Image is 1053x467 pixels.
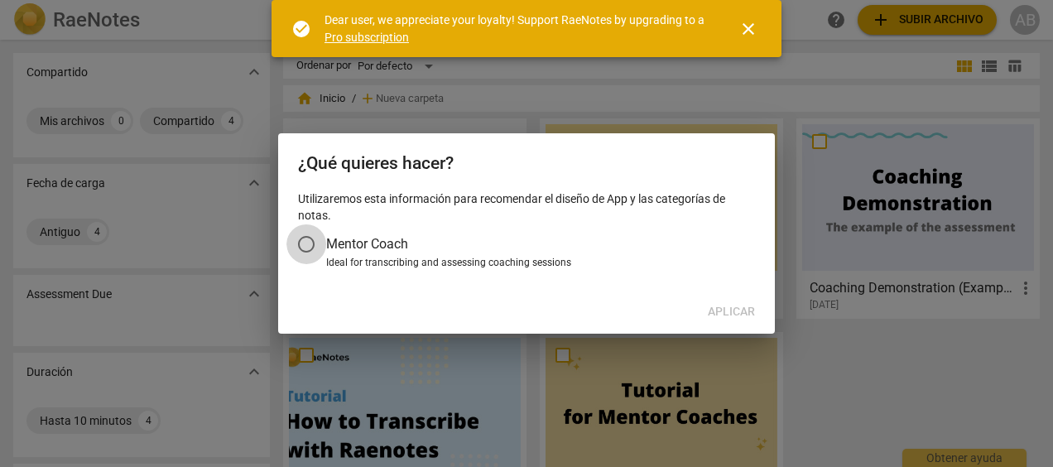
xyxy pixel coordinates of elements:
div: Dear user, we appreciate your loyalty! Support RaeNotes by upgrading to a [325,12,709,46]
span: close [738,19,758,39]
a: Pro subscription [325,31,409,44]
span: Mentor Coach [326,234,408,253]
button: Cerrar [728,9,768,49]
div: Ideal for transcribing and assessing coaching sessions [326,256,750,271]
p: Utilizaremos esta información para recomendar el diseño de App y las categorías de notas. [298,190,755,224]
div: Tipo de cuenta [298,224,755,271]
h2: ¿Qué quieres hacer? [298,153,755,174]
span: check_circle [291,19,311,39]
